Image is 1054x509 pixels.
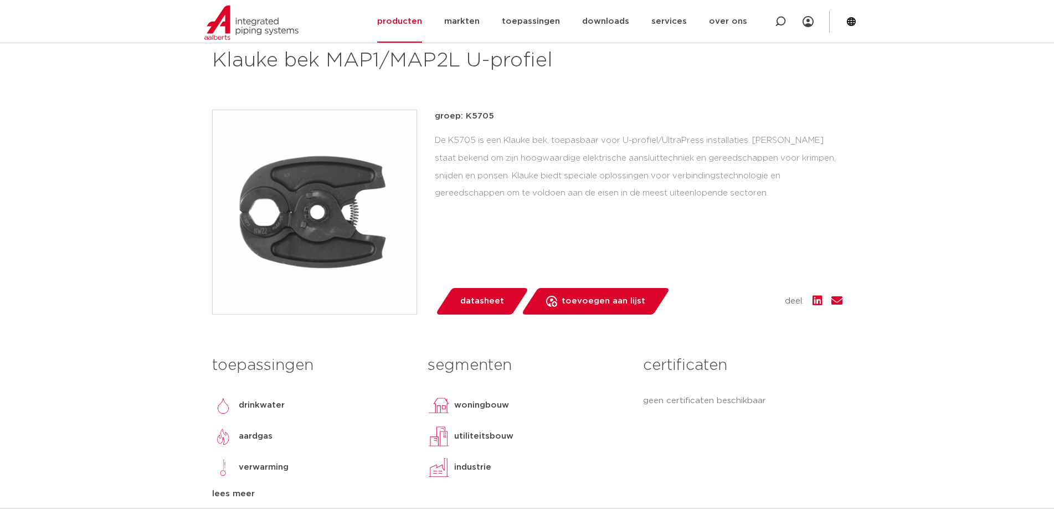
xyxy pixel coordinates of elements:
p: drinkwater [239,399,285,412]
div: De K5705 is een Klauke bek, toepasbaar voor U-profiel/UltraPress installaties. [PERSON_NAME] staa... [435,132,842,202]
p: groep: K5705 [435,110,842,123]
img: drinkwater [212,394,234,417]
p: industrie [454,461,491,474]
img: Product Image for Klauke bek MAP1/MAP2L U-profiel [213,110,417,314]
p: woningbouw [454,399,509,412]
span: deel: [785,295,804,308]
h3: segmenten [428,354,626,377]
span: datasheet [460,292,504,310]
h3: toepassingen [212,354,411,377]
img: verwarming [212,456,234,479]
h1: Klauke bek MAP1/MAP2L U-profiel [212,48,628,74]
p: aardgas [239,430,273,443]
a: datasheet [435,288,529,315]
img: utiliteitsbouw [428,425,450,448]
p: verwarming [239,461,289,474]
img: industrie [428,456,450,479]
span: toevoegen aan lijst [562,292,645,310]
div: lees meer [212,487,411,501]
h3: certificaten [643,354,842,377]
p: geen certificaten beschikbaar [643,394,842,408]
p: utiliteitsbouw [454,430,513,443]
img: aardgas [212,425,234,448]
img: woningbouw [428,394,450,417]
